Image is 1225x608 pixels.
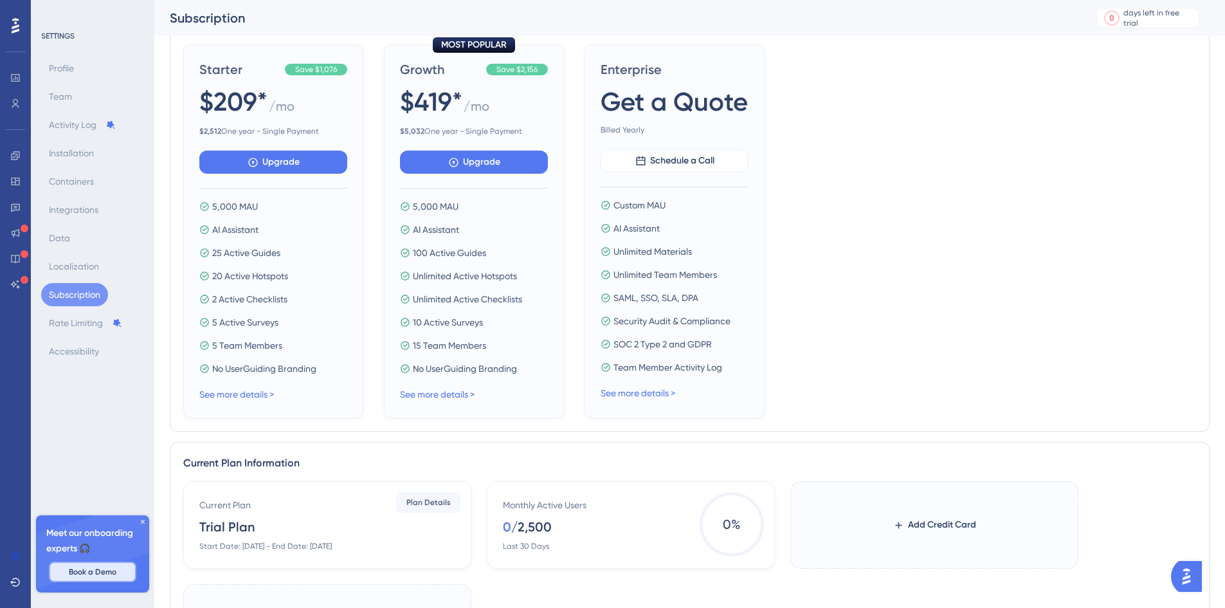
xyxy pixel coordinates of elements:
button: Plan Details [396,492,460,513]
span: SAML, SSO, SLA, DPA [613,290,698,306]
button: Add Credit Card [873,513,997,537]
span: $419* [400,84,462,120]
span: Enterprise [601,60,749,78]
span: Unlimited Materials [613,244,692,259]
span: Unlimited Team Members [613,267,717,282]
span: 5,000 MAU [413,199,458,214]
span: Schedule a Call [650,153,714,169]
button: Profile [41,57,82,80]
b: $ 2,512 [199,127,221,136]
span: Unlimited Active Checklists [413,291,522,307]
span: No UserGuiding Branding [413,361,517,376]
span: Book a Demo [69,567,116,577]
span: 5 Team Members [212,338,282,353]
span: 100 Active Guides [413,245,486,261]
button: Upgrade [400,151,548,174]
span: One year - Single Payment [199,126,347,136]
span: 25 Active Guides [212,245,280,261]
span: One year - Single Payment [400,126,548,136]
div: Current Plan Information [183,456,1196,471]
span: 0 % [700,492,764,557]
span: 2 Active Checklists [212,291,287,307]
div: / 2,500 [511,518,552,536]
span: Save $2,156 [496,64,538,75]
div: Monthly Active Users [503,497,586,513]
button: Schedule a Call [601,149,749,172]
button: Integrations [41,198,106,221]
span: AI Assistant [413,222,459,237]
div: Subscription [170,9,1064,27]
button: Team [41,85,80,108]
a: See more details > [199,389,274,400]
a: See more details > [601,388,675,398]
div: MOST POPULAR [433,37,515,53]
span: / mo [269,97,295,121]
span: Custom MAU [613,198,666,213]
a: See more details > [400,389,475,400]
div: Current Plan [199,497,251,513]
div: 0 [503,518,511,536]
span: $209* [199,84,268,120]
button: Subscription [41,283,108,306]
button: Book a Demo [49,562,136,582]
div: Last 30 Days [503,541,549,551]
span: 15 Team Members [413,338,486,353]
span: / mo [464,97,489,121]
div: days left in free trial [1123,8,1195,28]
button: Installation [41,142,102,165]
span: 5,000 MAU [212,199,258,214]
span: Get a Quote [601,84,748,120]
span: Upgrade [262,154,300,170]
span: Add Credit Card [908,517,976,533]
span: Plan Details [406,497,451,508]
span: Starter [199,60,280,78]
span: AI Assistant [613,221,660,236]
span: Save $1,076 [295,64,337,75]
span: Unlimited Active Hotspots [413,268,517,284]
div: Start Date: [DATE] - End Date: [DATE] [199,541,332,551]
button: Upgrade [199,151,347,174]
span: 5 Active Surveys [212,315,278,330]
iframe: UserGuiding AI Assistant Launcher [1171,557,1210,596]
span: Billed Yearly [601,125,749,135]
div: Trial Plan [199,518,255,536]
span: Security Audit & Compliance [613,313,730,329]
button: Accessibility [41,340,107,363]
span: Growth [400,60,481,78]
span: Team Member Activity Log [613,360,722,375]
span: No UserGuiding Branding [212,361,316,376]
span: Upgrade [463,154,500,170]
b: $ 5,032 [400,127,424,136]
span: Meet our onboarding experts 🎧 [46,526,139,557]
span: SOC 2 Type 2 and GDPR [613,336,712,352]
button: Containers [41,170,102,193]
span: AI Assistant [212,222,259,237]
span: 20 Active Hotspots [212,268,288,284]
button: Data [41,226,78,250]
div: 0 [1109,13,1114,23]
button: Activity Log [41,113,123,136]
div: SETTINGS [41,31,145,41]
button: Localization [41,255,107,278]
button: Rate Limiting [41,311,130,335]
span: 10 Active Surveys [413,315,483,330]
